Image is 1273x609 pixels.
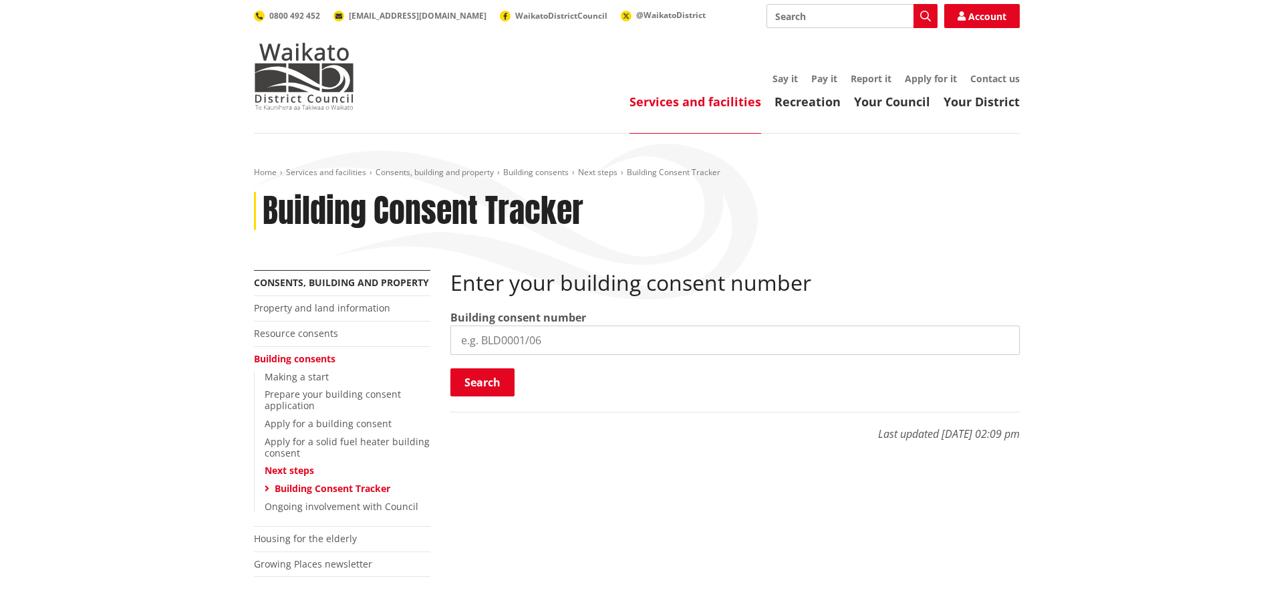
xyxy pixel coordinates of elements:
a: Building Consent Tracker [275,482,390,495]
a: Apply for a building consent [265,417,392,430]
input: Search input [766,4,938,28]
span: WaikatoDistrictCouncil [515,10,607,21]
span: Building Consent Tracker [627,166,720,178]
a: Say it [772,72,798,85]
a: WaikatoDistrictCouncil [500,10,607,21]
a: Building consents [503,166,569,178]
a: [EMAIL_ADDRESS][DOMAIN_NAME] [333,10,486,21]
h2: Enter your building consent number [450,270,1020,295]
a: Services and facilities [286,166,366,178]
a: Housing for the elderly [254,532,357,545]
a: Resource consents [254,327,338,340]
span: [EMAIL_ADDRESS][DOMAIN_NAME] [349,10,486,21]
a: Building consents [254,352,335,365]
a: Growing Places newsletter [254,558,372,570]
button: Search [450,368,515,396]
input: e.g. BLD0001/06 [450,326,1020,355]
a: Report it [851,72,891,85]
a: Consents, building and property [376,166,494,178]
label: Building consent number [450,310,586,326]
a: Home [254,166,277,178]
p: Last updated [DATE] 02:09 pm [450,412,1020,442]
a: 0800 492 452 [254,10,320,21]
a: Recreation [774,94,841,110]
a: Your Council [854,94,930,110]
span: 0800 492 452 [269,10,320,21]
a: Apply for it [905,72,957,85]
a: Making a start [265,370,329,383]
a: Consents, building and property [254,276,429,289]
a: Apply for a solid fuel heater building consent​ [265,435,430,459]
a: Pay it [811,72,837,85]
a: Account [944,4,1020,28]
nav: breadcrumb [254,167,1020,178]
iframe: Messenger Launcher [1212,553,1260,601]
a: Prepare your building consent application [265,388,401,412]
img: Waikato District Council - Te Kaunihera aa Takiwaa o Waikato [254,43,354,110]
a: Your District [944,94,1020,110]
span: @WaikatoDistrict [636,9,706,21]
a: Services and facilities [629,94,761,110]
a: Ongoing involvement with Council [265,500,418,513]
a: Next steps [578,166,617,178]
a: Next steps [265,464,314,477]
a: Property and land information [254,301,390,314]
h1: Building Consent Tracker [263,192,583,231]
a: @WaikatoDistrict [621,9,706,21]
a: Contact us [970,72,1020,85]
